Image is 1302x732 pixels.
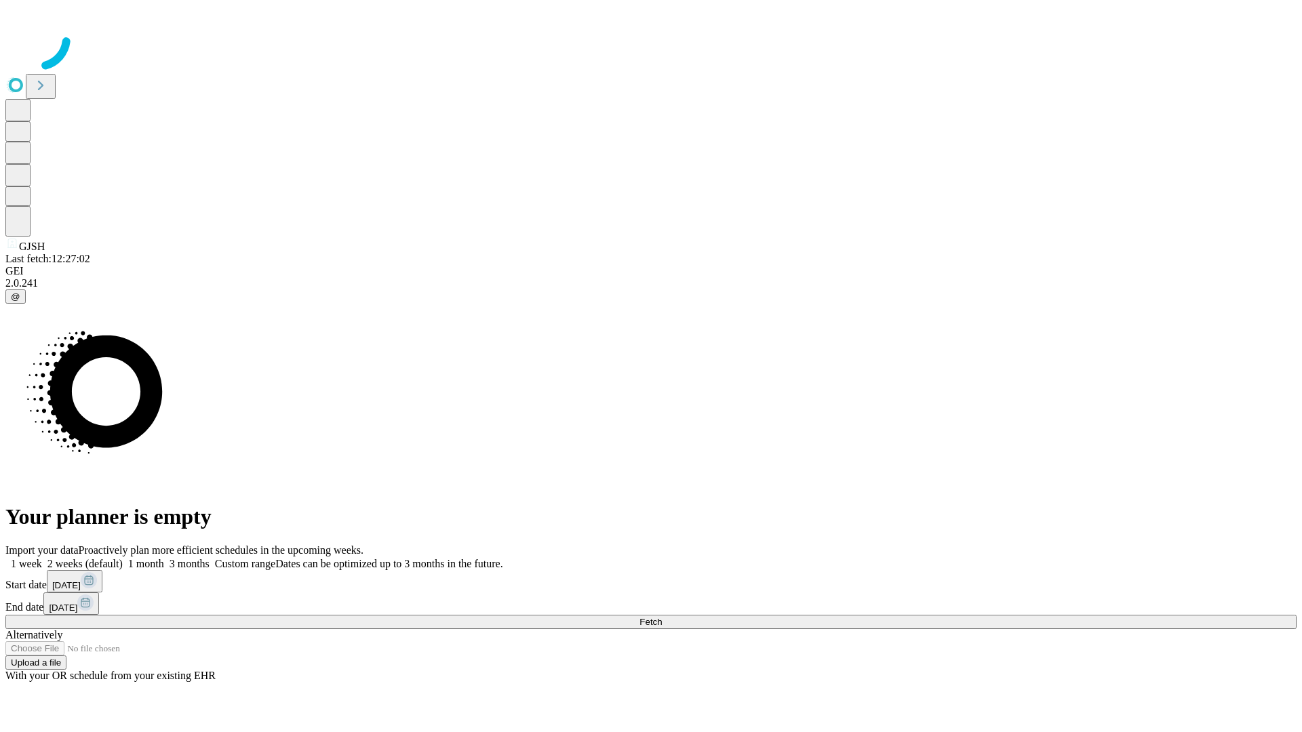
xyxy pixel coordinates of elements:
[43,592,99,615] button: [DATE]
[5,289,26,304] button: @
[11,558,42,569] span: 1 week
[5,670,216,681] span: With your OR schedule from your existing EHR
[275,558,502,569] span: Dates can be optimized up to 3 months in the future.
[5,655,66,670] button: Upload a file
[215,558,275,569] span: Custom range
[5,615,1297,629] button: Fetch
[47,558,123,569] span: 2 weeks (default)
[49,603,77,613] span: [DATE]
[5,277,1297,289] div: 2.0.241
[47,570,102,592] button: [DATE]
[79,544,363,556] span: Proactively plan more efficient schedules in the upcoming weeks.
[5,629,62,640] span: Alternatively
[5,265,1297,277] div: GEI
[639,617,662,627] span: Fetch
[128,558,164,569] span: 1 month
[5,570,1297,592] div: Start date
[5,592,1297,615] div: End date
[11,291,20,302] span: @
[52,580,81,590] span: [DATE]
[5,504,1297,529] h1: Your planner is empty
[5,253,90,264] span: Last fetch: 12:27:02
[5,544,79,556] span: Import your data
[170,558,210,569] span: 3 months
[19,241,45,252] span: GJSH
